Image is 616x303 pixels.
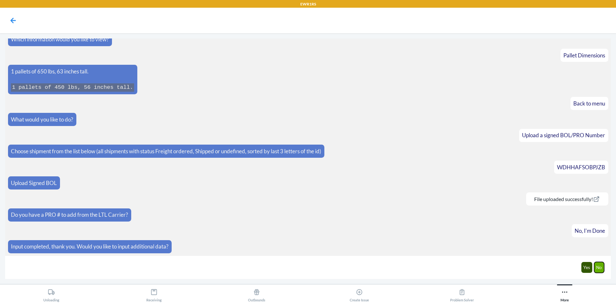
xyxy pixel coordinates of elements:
span: WDHHAFSOBPJZB [557,164,605,171]
p: What would you like to do? [11,115,73,124]
a: File uploaded successfully! [529,196,605,202]
div: Problem Solver [450,286,474,302]
div: More [560,286,569,302]
p: Input completed, thank you. Would you like to input additional data? [11,242,168,251]
span: Upload a signed BOL/PRO Number [522,132,605,139]
div: Outbounds [248,286,265,302]
p: Which information would you like to view? [11,35,109,44]
span: No, I'm Done [575,227,605,234]
div: Unloading [43,286,59,302]
div: Receiving [146,286,162,302]
p: 1 pallets of 650 lbs, 63 inches tall. [11,67,134,76]
code: 1 pallets of 450 lbs, 56 inches tall. [11,83,134,92]
p: EWR1RS [300,1,316,7]
div: Create Issue [350,286,369,302]
button: Yes [581,262,593,273]
span: Pallet Dimensions [563,52,605,59]
button: Create Issue [308,284,411,302]
span: Back to menu [573,100,605,107]
button: No [594,262,604,273]
p: Upload Signed BOL [11,179,57,187]
button: Outbounds [205,284,308,302]
button: More [513,284,616,302]
p: Choose shipment from the list below (all shipments with status Freight ordered, Shipped or undefi... [11,147,321,156]
button: Receiving [103,284,205,302]
button: Problem Solver [411,284,513,302]
p: Do you have a PRO # to add from the LTL Carrier? [11,211,128,219]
